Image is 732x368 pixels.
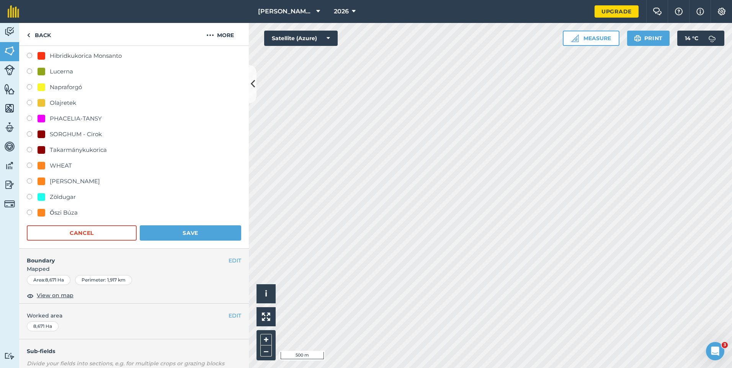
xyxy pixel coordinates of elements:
[50,67,73,76] div: Lucerna
[563,31,619,46] button: Measure
[706,342,724,360] iframe: Intercom live chat
[19,23,59,46] a: Back
[677,31,724,46] button: 14 °C
[27,321,59,331] div: 8,671 Ha
[4,65,15,75] img: svg+xml;base64,PD94bWwgdmVyc2lvbj0iMS4wIiBlbmNvZGluZz0idXRmLTgiPz4KPCEtLSBHZW5lcmF0b3I6IEFkb2JlIE...
[27,291,74,300] button: View on map
[262,313,270,321] img: Four arrows, one pointing top left, one top right, one bottom right and the last bottom left
[4,160,15,171] img: svg+xml;base64,PD94bWwgdmVyc2lvbj0iMS4wIiBlbmNvZGluZz0idXRmLTgiPz4KPCEtLSBHZW5lcmF0b3I6IEFkb2JlIE...
[50,51,122,60] div: Hibridkukorica Monsanto
[19,249,229,265] h4: Boundary
[50,114,102,123] div: PHACELIA-TANSY
[19,347,249,355] h4: Sub-fields
[722,342,728,348] span: 3
[50,98,76,107] div: Olajretek
[27,225,137,241] button: Cancel
[260,345,272,357] button: –
[50,177,100,186] div: [PERSON_NAME]
[717,8,726,15] img: A cog icon
[27,311,241,320] span: Worked area
[140,225,241,241] button: Save
[229,311,241,320] button: EDIT
[4,141,15,152] img: svg+xml;base64,PD94bWwgdmVyc2lvbj0iMS4wIiBlbmNvZGluZz0idXRmLTgiPz4KPCEtLSBHZW5lcmF0b3I6IEFkb2JlIE...
[27,291,34,300] img: svg+xml;base64,PHN2ZyB4bWxucz0iaHR0cDovL3d3dy53My5vcmcvMjAwMC9zdmciIHdpZHRoPSIxOCIgaGVpZ2h0PSIyNC...
[37,291,74,300] span: View on map
[260,334,272,345] button: +
[229,256,241,265] button: EDIT
[674,8,683,15] img: A question mark icon
[8,5,19,18] img: fieldmargin Logo
[4,45,15,57] img: svg+xml;base64,PHN2ZyB4bWxucz0iaHR0cDovL3d3dy53My5vcmcvMjAwMC9zdmciIHdpZHRoPSI1NiIgaGVpZ2h0PSI2MC...
[634,34,641,43] img: svg+xml;base64,PHN2ZyB4bWxucz0iaHR0cDovL3d3dy53My5vcmcvMjAwMC9zdmciIHdpZHRoPSIxOSIgaGVpZ2h0PSIyNC...
[50,161,72,170] div: WHEAT
[696,7,704,16] img: svg+xml;base64,PHN2ZyB4bWxucz0iaHR0cDovL3d3dy53My5vcmcvMjAwMC9zdmciIHdpZHRoPSIxNyIgaGVpZ2h0PSIxNy...
[627,31,670,46] button: Print
[4,103,15,114] img: svg+xml;base64,PHN2ZyB4bWxucz0iaHR0cDovL3d3dy53My5vcmcvMjAwMC9zdmciIHdpZHRoPSI1NiIgaGVpZ2h0PSI2MC...
[4,179,15,191] img: svg+xml;base64,PD94bWwgdmVyc2lvbj0iMS4wIiBlbmNvZGluZz0idXRmLTgiPz4KPCEtLSBHZW5lcmF0b3I6IEFkb2JlIE...
[4,122,15,133] img: svg+xml;base64,PD94bWwgdmVyc2lvbj0iMS4wIiBlbmNvZGluZz0idXRmLTgiPz4KPCEtLSBHZW5lcmF0b3I6IEFkb2JlIE...
[4,199,15,209] img: svg+xml;base64,PD94bWwgdmVyc2lvbj0iMS4wIiBlbmNvZGluZz0idXRmLTgiPz4KPCEtLSBHZW5lcmF0b3I6IEFkb2JlIE...
[50,145,107,155] div: Takarmánykukorica
[27,31,30,40] img: svg+xml;base64,PHN2ZyB4bWxucz0iaHR0cDovL3d3dy53My5vcmcvMjAwMC9zdmciIHdpZHRoPSI5IiBoZWlnaHQ9IjI0Ii...
[653,8,662,15] img: Two speech bubbles overlapping with the left bubble in the forefront
[595,5,639,18] a: Upgrade
[27,275,70,285] div: Area : 8,671 Ha
[257,284,276,303] button: i
[4,83,15,95] img: svg+xml;base64,PHN2ZyB4bWxucz0iaHR0cDovL3d3dy53My5vcmcvMjAwMC9zdmciIHdpZHRoPSI1NiIgaGVpZ2h0PSI2MC...
[191,23,249,46] button: More
[264,31,338,46] button: Satellite (Azure)
[50,83,82,92] div: Napraforgó
[19,265,249,273] span: Mapped
[4,352,15,360] img: svg+xml;base64,PD94bWwgdmVyc2lvbj0iMS4wIiBlbmNvZGluZz0idXRmLTgiPz4KPCEtLSBHZW5lcmF0b3I6IEFkb2JlIE...
[334,7,349,16] span: 2026
[704,31,720,46] img: svg+xml;base64,PD94bWwgdmVyc2lvbj0iMS4wIiBlbmNvZGluZz0idXRmLTgiPz4KPCEtLSBHZW5lcmF0b3I6IEFkb2JlIE...
[27,360,224,367] em: Divide your fields into sections, e.g. for multiple crops or grazing blocks
[206,31,214,40] img: svg+xml;base64,PHN2ZyB4bWxucz0iaHR0cDovL3d3dy53My5vcmcvMjAwMC9zdmciIHdpZHRoPSIyMCIgaGVpZ2h0PSIyNC...
[50,130,102,139] div: SORGHUM - Cirok
[685,31,698,46] span: 14 ° C
[265,289,267,298] span: i
[4,26,15,37] img: svg+xml;base64,PD94bWwgdmVyc2lvbj0iMS4wIiBlbmNvZGluZz0idXRmLTgiPz4KPCEtLSBHZW5lcmF0b3I6IEFkb2JlIE...
[50,192,76,202] div: Zöldugar
[258,7,313,16] span: [PERSON_NAME] [PERSON_NAME] Kft.
[571,34,579,42] img: Ruler icon
[50,208,78,217] div: Őszi Búza
[75,275,132,285] div: Perimeter : 1,917 km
